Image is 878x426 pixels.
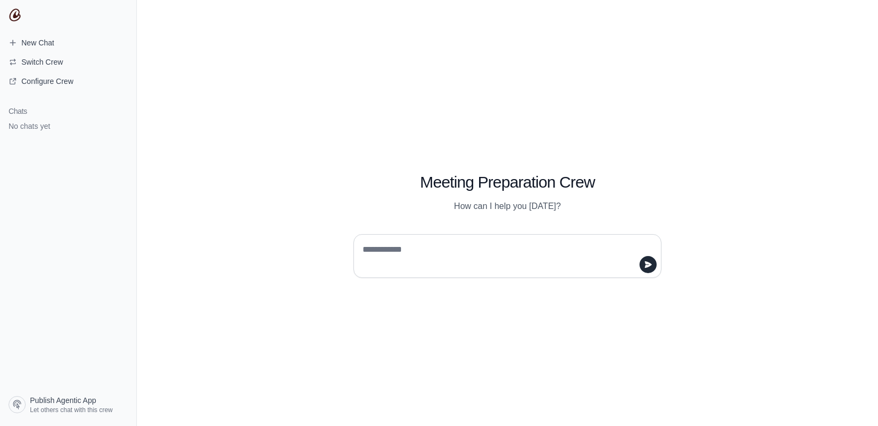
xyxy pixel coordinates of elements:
[825,375,878,426] div: 채팅 위젯
[4,53,132,71] button: Switch Crew
[30,395,96,406] span: Publish Agentic App
[4,392,132,417] a: Publish Agentic App Let others chat with this crew
[30,406,113,414] span: Let others chat with this crew
[21,57,63,67] span: Switch Crew
[825,375,878,426] iframe: Chat Widget
[21,76,73,87] span: Configure Crew
[4,34,132,51] a: New Chat
[21,37,54,48] span: New Chat
[353,200,661,213] p: How can I help you [DATE]?
[9,9,21,21] img: CrewAI Logo
[4,73,132,90] a: Configure Crew
[353,173,661,192] h1: Meeting Preparation Crew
